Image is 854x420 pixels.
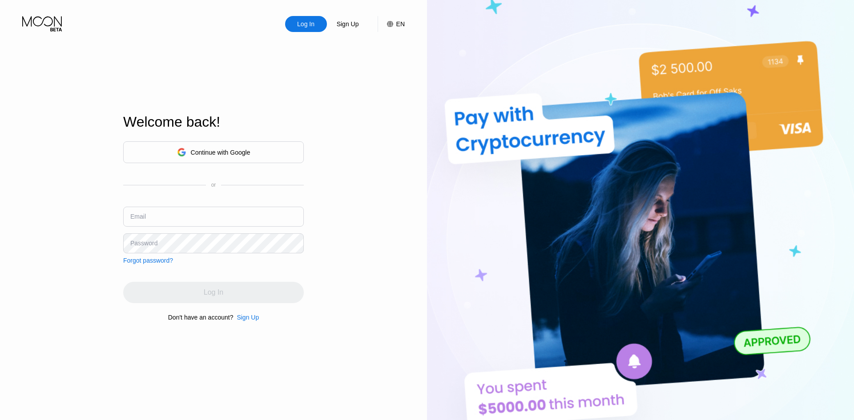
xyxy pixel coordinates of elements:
[130,213,146,220] div: Email
[233,314,259,321] div: Sign Up
[123,257,173,264] div: Forgot password?
[285,16,327,32] div: Log In
[123,141,304,163] div: Continue with Google
[168,314,234,321] div: Don't have an account?
[123,114,304,130] div: Welcome back!
[336,20,360,28] div: Sign Up
[327,16,369,32] div: Sign Up
[396,20,405,28] div: EN
[378,16,405,32] div: EN
[191,149,250,156] div: Continue with Google
[237,314,259,321] div: Sign Up
[296,20,315,28] div: Log In
[211,182,216,188] div: or
[130,240,157,247] div: Password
